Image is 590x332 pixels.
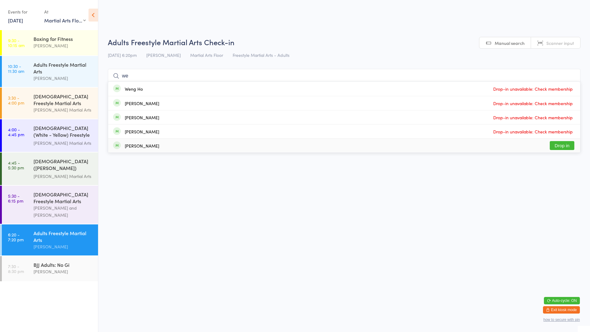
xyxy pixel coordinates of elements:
span: [DATE] 6:20pm [108,52,137,58]
div: [PERSON_NAME] Martial Arts [33,173,93,180]
div: [DEMOGRAPHIC_DATA] Freestyle Martial Arts [33,93,93,106]
span: Drop-in unavailable: Check membership [492,127,574,136]
span: Drop-in unavailable: Check membership [492,113,574,122]
span: Manual search [495,40,525,46]
time: 7:30 - 8:30 pm [8,264,24,274]
button: Exit kiosk mode [543,306,580,314]
div: Adults Freestyle Martial Arts [33,61,93,75]
a: 3:30 -4:00 pm[DEMOGRAPHIC_DATA] Freestyle Martial Arts[PERSON_NAME] Martial Arts [2,88,98,119]
div: Events for [8,7,38,17]
time: 3:30 - 4:00 pm [8,95,24,105]
div: Adults Freestyle Martial Arts [33,230,93,243]
div: Martial Arts Floor [44,17,86,24]
div: [PERSON_NAME] [125,101,159,106]
button: Auto-cycle: ON [544,297,580,304]
a: 5:30 -6:15 pm[DEMOGRAPHIC_DATA] Freestyle Martial Arts[PERSON_NAME] and [PERSON_NAME] [2,186,98,224]
span: [PERSON_NAME] [146,52,181,58]
button: how to secure with pin [543,318,580,322]
div: [PERSON_NAME] [33,42,93,49]
a: 7:30 -8:30 pmBJJ Adults: No Gi[PERSON_NAME] [2,256,98,281]
time: 10:30 - 11:30 am [8,64,24,73]
input: Search [108,69,580,83]
a: 6:20 -7:20 pmAdults Freestyle Martial Arts[PERSON_NAME] [2,224,98,255]
div: Boxing for Fitness [33,35,93,42]
a: 4:45 -5:30 pm[DEMOGRAPHIC_DATA] ([PERSON_NAME]) Freestyle Martial Arts[PERSON_NAME] Martial Arts [2,152,98,185]
div: [PERSON_NAME] [33,243,93,250]
h2: Adults Freestyle Martial Arts Check-in [108,37,580,47]
a: 9:30 -10:15 amBoxing for Fitness[PERSON_NAME] [2,30,98,55]
div: [PERSON_NAME] Martial Arts [33,106,93,113]
div: [PERSON_NAME] Martial Arts [33,140,93,147]
div: Weng Ho [125,86,143,91]
div: [DEMOGRAPHIC_DATA] (White - Yellow) Freestyle Martial Arts [33,124,93,140]
time: 4:45 - 5:30 pm [8,160,24,170]
div: [PERSON_NAME] [33,75,93,82]
time: 5:30 - 6:15 pm [8,193,23,203]
div: [PERSON_NAME] [125,115,159,120]
span: Martial Arts Floor [190,52,223,58]
a: 10:30 -11:30 amAdults Freestyle Martial Arts[PERSON_NAME] [2,56,98,87]
div: [DEMOGRAPHIC_DATA] ([PERSON_NAME]) Freestyle Martial Arts [33,158,93,173]
span: Freestyle Martial Arts - Adults [233,52,289,58]
a: 4:00 -4:45 pm[DEMOGRAPHIC_DATA] (White - Yellow) Freestyle Martial Arts[PERSON_NAME] Martial Arts [2,119,98,152]
div: At [44,7,86,17]
div: [PERSON_NAME] [125,143,159,148]
span: Scanner input [546,40,574,46]
div: [PERSON_NAME] [33,268,93,275]
time: 4:00 - 4:45 pm [8,127,24,137]
span: Drop-in unavailable: Check membership [492,99,574,108]
a: [DATE] [8,17,23,24]
span: Drop-in unavailable: Check membership [492,84,574,93]
div: [PERSON_NAME] and [PERSON_NAME] [33,204,93,219]
div: [DEMOGRAPHIC_DATA] Freestyle Martial Arts [33,191,93,204]
time: 6:20 - 7:20 pm [8,232,24,242]
button: Drop in [550,141,574,150]
time: 9:30 - 10:15 am [8,38,25,48]
div: [PERSON_NAME] [125,129,159,134]
div: BJJ Adults: No Gi [33,261,93,268]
